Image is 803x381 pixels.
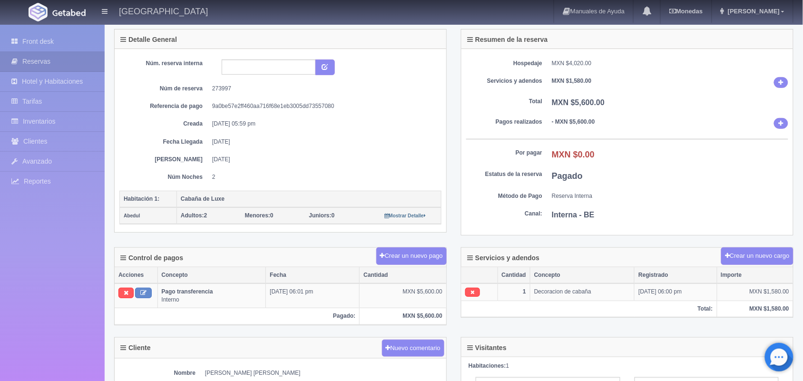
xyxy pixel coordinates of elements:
[530,267,635,283] th: Concepto
[124,195,159,202] b: Habitación 1:
[266,283,360,308] td: [DATE] 06:01 pm
[466,77,542,85] dt: Servicios y adendos
[469,362,786,370] div: 1
[552,118,595,125] b: - MXN $5,600.00
[466,192,542,200] dt: Método de Pago
[669,8,703,15] b: Monedas
[212,173,434,181] dd: 2
[382,340,445,357] button: Nuevo comentario
[124,213,140,218] small: Abedul
[120,36,177,43] h4: Detalle General
[205,369,441,377] dd: [PERSON_NAME] [PERSON_NAME]
[467,344,507,352] h4: Visitantes
[466,118,542,126] dt: Pagos realizados
[212,138,434,146] dd: [DATE]
[245,212,274,219] span: 0
[467,36,548,43] h4: Resumen de la reserva
[115,267,157,283] th: Acciones
[552,98,605,107] b: MXN $5,600.00
[360,308,446,324] th: MXN $5,600.00
[29,3,48,21] img: Getabed
[552,211,595,219] b: Interna - BE
[309,212,335,219] span: 0
[384,213,426,218] small: Mostrar Detalle
[120,254,183,262] h4: Control de pagos
[212,120,434,128] dd: [DATE] 05:59 pm
[119,5,208,17] h4: [GEOGRAPHIC_DATA]
[466,210,542,218] dt: Canal:
[212,156,434,164] dd: [DATE]
[717,301,793,317] th: MXN $1,580.00
[466,98,542,106] dt: Total
[717,283,793,301] td: MXN $1,580.00
[309,212,332,219] strong: Juniors:
[552,78,591,84] b: MXN $1,580.00
[466,170,542,178] dt: Estatus de la reserva
[127,59,203,68] dt: Núm. reserva interna
[635,283,717,301] td: [DATE] 06:00 pm
[181,212,204,219] strong: Adultos:
[552,59,788,68] dd: MXN $4,020.00
[534,288,591,295] span: Decoracion de cabaña
[721,247,793,265] button: Crear un nuevo cargo
[725,8,780,15] span: [PERSON_NAME]
[552,150,595,159] b: MXN $0.00
[469,362,506,369] strong: Habitaciones:
[461,301,717,317] th: Total:
[120,344,151,352] h4: Cliente
[266,267,360,283] th: Fecha
[523,288,526,295] b: 1
[162,288,213,295] b: Pago transferencia
[127,173,203,181] dt: Núm Noches
[212,102,434,110] dd: 9a0be57e2ff460aa716f68e1eb3005dd73557080
[157,267,266,283] th: Concepto
[119,369,196,377] dt: Nombre
[467,254,539,262] h4: Servicios y adendos
[466,149,542,157] dt: Por pagar
[552,192,788,200] dd: Reserva Interna
[245,212,270,219] strong: Menores:
[127,156,203,164] dt: [PERSON_NAME]
[360,267,446,283] th: Cantidad
[52,9,86,16] img: Getabed
[127,102,203,110] dt: Referencia de pago
[360,283,446,308] td: MXN $5,600.00
[127,120,203,128] dt: Creada
[177,191,441,207] th: Cabaña de Luxe
[127,138,203,146] dt: Fecha Llegada
[717,267,793,283] th: Importe
[376,247,447,265] button: Crear un nuevo pago
[552,171,583,181] b: Pagado
[635,267,717,283] th: Registrado
[212,85,434,93] dd: 273997
[181,212,207,219] span: 2
[115,308,360,324] th: Pagado:
[157,283,266,308] td: Interno
[384,212,426,219] a: Mostrar Detalle
[127,85,203,93] dt: Núm de reserva
[466,59,542,68] dt: Hospedaje
[498,267,530,283] th: Cantidad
